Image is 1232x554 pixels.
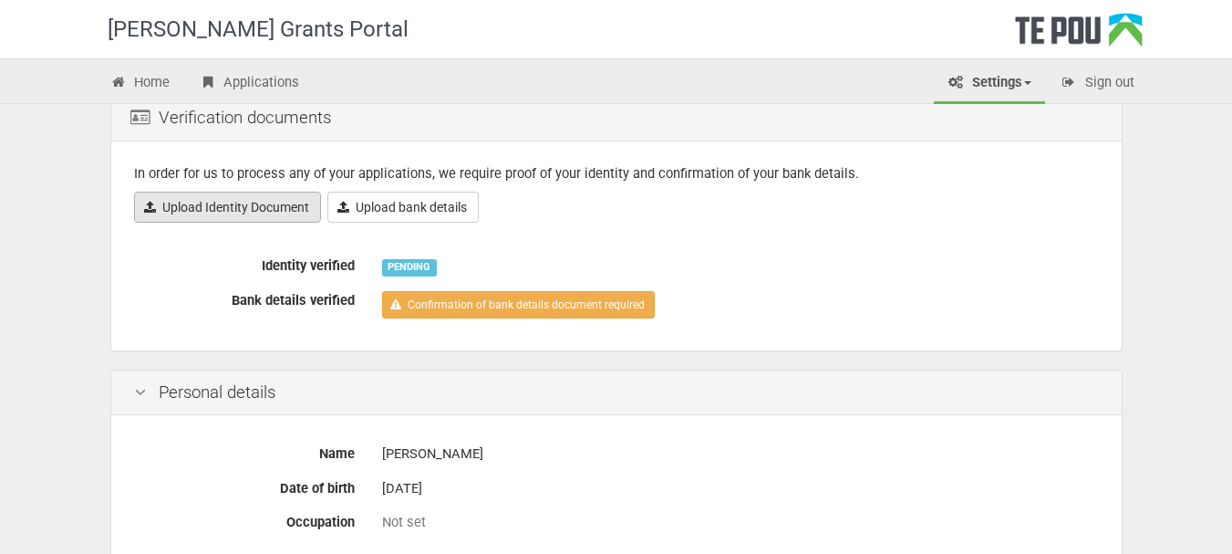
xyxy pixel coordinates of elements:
[382,513,1099,532] div: Not set
[1047,64,1148,104] a: Sign out
[185,64,313,104] a: Applications
[934,64,1045,104] a: Settings
[120,438,368,464] label: Name
[134,164,1099,183] p: In order for us to process any of your applications, we require proof of your identity and confir...
[382,438,1099,470] div: [PERSON_NAME]
[382,291,655,319] a: Confirmation of bank details document required
[120,507,368,532] label: Occupation
[327,192,479,223] a: Upload bank details
[111,96,1122,141] div: Verification documents
[120,250,368,276] label: Identity verified
[382,259,437,276] div: PENDING
[120,473,368,498] label: Date of birth
[111,371,1122,416] div: Personal details
[97,64,184,104] a: Home
[134,192,321,223] a: Upload Identity Document
[1015,13,1143,58] div: Te Pou Logo
[382,473,1099,505] div: [DATE]
[120,285,368,310] label: Bank details verified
